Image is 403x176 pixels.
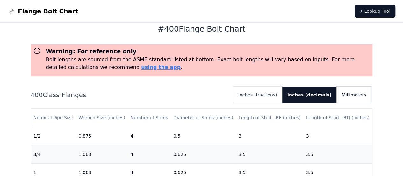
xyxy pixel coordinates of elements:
td: 4 [128,145,171,163]
th: Number of Studs [128,109,171,127]
th: Nominal Pipe Size [31,109,76,127]
td: 3 [236,127,304,145]
td: 3/4 [31,145,76,163]
p: Bolt lengths are sourced from the ASME standard listed at bottom. Exact bolt lengths will vary ba... [46,56,370,71]
td: 1.063 [76,145,128,163]
td: 0.625 [171,145,236,163]
a: Flange Bolt Chart LogoFlange Bolt Chart [8,7,78,16]
button: Millimeters [336,87,371,103]
td: 0.5 [171,127,236,145]
td: 3 [304,127,372,145]
td: 3.5 [236,145,304,163]
h1: # 400 Flange Bolt Chart [31,24,373,34]
img: Flange Bolt Chart Logo [8,7,15,15]
th: Wrench Size (inches) [76,109,128,127]
h3: Warning: For reference only [46,47,370,56]
button: Inches (decimals) [282,87,337,103]
span: Flange Bolt Chart [18,7,78,16]
h2: 400 Class Flanges [31,90,228,99]
a: using the app [141,64,181,70]
td: 3.5 [304,145,372,163]
td: 1/2 [31,127,76,145]
th: Length of Stud - RTJ (inches) [304,109,372,127]
td: 0.875 [76,127,128,145]
td: 4 [128,127,171,145]
a: ⚡ Lookup Tool [355,5,395,18]
button: Inches (fractions) [233,87,282,103]
th: Diameter of Studs (inches) [171,109,236,127]
th: Length of Stud - RF (inches) [236,109,304,127]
